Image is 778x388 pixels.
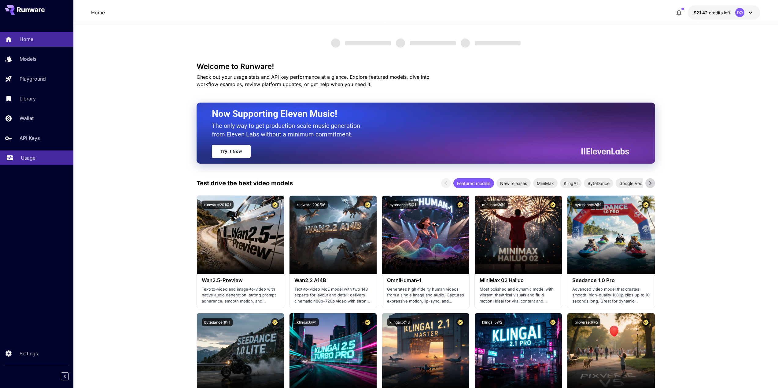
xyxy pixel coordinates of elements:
[202,201,234,209] button: runware:201@1
[480,286,557,304] p: Most polished and dynamic model with vibrant, theatrical visuals and fluid motion. Ideal for vira...
[549,201,557,209] button: Certified Model – Vetted for best performance and includes a commercial license.
[91,9,105,16] a: Home
[202,318,233,326] button: bytedance:1@1
[387,318,412,326] button: klingai:5@3
[387,277,464,283] h3: OmniHuman‑1
[616,178,646,188] div: Google Veo
[20,350,38,357] p: Settings
[453,180,494,187] span: Featured models
[456,318,464,326] button: Certified Model – Vetted for best performance and includes a commercial license.
[480,318,505,326] button: klingai:5@2
[709,10,730,15] span: credits left
[20,95,36,102] p: Library
[567,196,654,274] img: alt
[363,201,372,209] button: Certified Model – Vetted for best performance and includes a commercial license.
[480,277,557,283] h3: MiniMax 02 Hailuo
[20,75,46,82] p: Playground
[294,201,328,209] button: runware:200@6
[271,201,279,209] button: Certified Model – Vetted for best performance and includes a commercial license.
[475,196,562,274] img: alt
[560,180,581,187] span: KlingAI
[61,372,69,380] button: Collapse sidebar
[496,180,531,187] span: New releases
[202,286,279,304] p: Text-to-video and image-to-video with native audio generation, strong prompt adherence, smooth mo...
[294,286,372,304] p: Text-to-video MoE model with two 14B experts for layout and detail; delivers cinematic 480p–720p ...
[212,145,251,158] a: Try It Now
[642,318,650,326] button: Certified Model – Vetted for best performance and includes a commercial license.
[197,179,293,188] p: Test drive the best video models
[20,134,40,142] p: API Keys
[572,318,600,326] button: pixverse:1@5
[91,9,105,16] nav: breadcrumb
[496,178,531,188] div: New releases
[294,277,372,283] h3: Wan2.2 A14B
[20,55,36,63] p: Models
[572,277,650,283] h3: Seedance 1.0 Pro
[533,180,558,187] span: MiniMax
[533,178,558,188] div: MiniMax
[480,201,508,209] button: minimax:3@1
[20,35,33,43] p: Home
[549,318,557,326] button: Certified Model – Vetted for best performance and includes a commercial license.
[212,108,625,120] h2: Now Supporting Eleven Music!
[382,196,469,274] img: alt
[453,178,494,188] div: Featured models
[688,5,760,20] button: $21.42221DO
[387,201,418,209] button: bytedance:5@1
[456,201,464,209] button: Certified Model – Vetted for best performance and includes a commercial license.
[197,196,284,274] img: alt
[197,74,430,87] span: Check out your usage stats and API key performance at a glance. Explore featured models, dive int...
[584,180,613,187] span: ByteDance
[694,9,730,16] div: $21.42221
[387,286,464,304] p: Generates high-fidelity human videos from a single image and audio. Captures expressive motion, l...
[363,318,372,326] button: Certified Model – Vetted for best performance and includes a commercial license.
[202,277,279,283] h3: Wan2.5-Preview
[20,114,34,122] p: Wallet
[694,10,709,15] span: $21.42
[294,318,319,326] button: klingai:6@1
[65,371,73,382] div: Collapse sidebar
[289,196,377,274] img: alt
[560,178,581,188] div: KlingAI
[642,201,650,209] button: Certified Model – Vetted for best performance and includes a commercial license.
[271,318,279,326] button: Certified Model – Vetted for best performance and includes a commercial license.
[212,121,365,139] p: The only way to get production-scale music generation from Eleven Labs without a minimum commitment.
[735,8,744,17] div: DO
[572,201,604,209] button: bytedance:2@1
[572,286,650,304] p: Advanced video model that creates smooth, high-quality 1080p clips up to 10 seconds long. Great f...
[616,180,646,187] span: Google Veo
[21,154,35,161] p: Usage
[584,178,613,188] div: ByteDance
[197,62,655,71] h3: Welcome to Runware!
